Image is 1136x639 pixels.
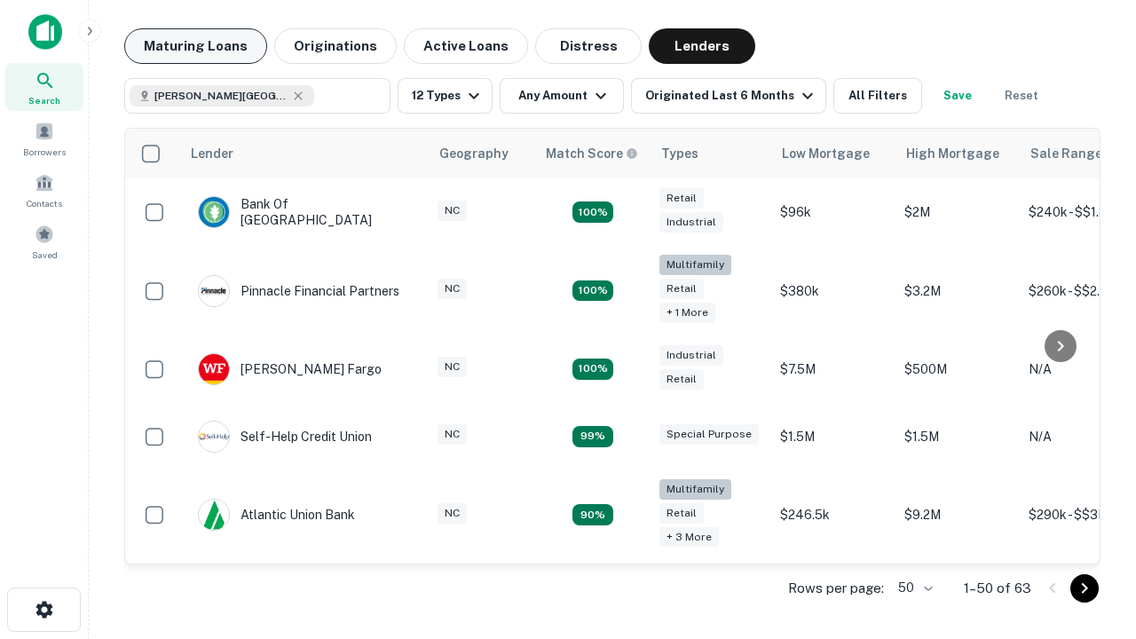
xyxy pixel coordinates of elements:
[5,166,83,214] a: Contacts
[199,197,229,227] img: picture
[124,28,267,64] button: Maturing Loans
[771,246,895,335] td: $380k
[154,88,288,104] span: [PERSON_NAME][GEOGRAPHIC_DATA], [GEOGRAPHIC_DATA]
[771,178,895,246] td: $96k
[1030,143,1102,164] div: Sale Range
[659,479,731,500] div: Multifamily
[645,85,818,106] div: Originated Last 6 Months
[438,357,467,377] div: NC
[572,359,613,380] div: Matching Properties: 14, hasApolloMatch: undefined
[895,403,1020,470] td: $1.5M
[895,129,1020,178] th: High Mortgage
[191,143,233,164] div: Lender
[833,78,922,114] button: All Filters
[5,114,83,162] a: Borrowers
[438,201,467,221] div: NC
[198,196,411,228] div: Bank Of [GEOGRAPHIC_DATA]
[198,275,399,307] div: Pinnacle Financial Partners
[659,345,723,366] div: Industrial
[895,470,1020,560] td: $9.2M
[198,421,372,453] div: Self-help Credit Union
[180,129,429,178] th: Lender
[438,424,467,445] div: NC
[906,143,999,164] div: High Mortgage
[659,212,723,233] div: Industrial
[274,28,397,64] button: Originations
[1047,497,1136,582] iframe: Chat Widget
[5,217,83,265] a: Saved
[964,578,1031,599] p: 1–50 of 63
[659,255,731,275] div: Multifamily
[199,354,229,384] img: picture
[631,78,826,114] button: Originated Last 6 Months
[771,403,895,470] td: $1.5M
[546,144,635,163] h6: Match Score
[929,78,986,114] button: Save your search to get updates of matches that match your search criteria.
[659,527,719,548] div: + 3 more
[572,426,613,447] div: Matching Properties: 11, hasApolloMatch: undefined
[28,14,62,50] img: capitalize-icon.png
[659,424,759,445] div: Special Purpose
[27,196,62,210] span: Contacts
[649,28,755,64] button: Lenders
[782,143,870,164] div: Low Mortgage
[500,78,624,114] button: Any Amount
[404,28,528,64] button: Active Loans
[572,201,613,223] div: Matching Properties: 15, hasApolloMatch: undefined
[771,470,895,560] td: $246.5k
[651,129,771,178] th: Types
[23,145,66,159] span: Borrowers
[895,178,1020,246] td: $2M
[771,335,895,403] td: $7.5M
[535,28,642,64] button: Distress
[572,280,613,302] div: Matching Properties: 20, hasApolloMatch: undefined
[5,63,83,111] a: Search
[659,503,704,524] div: Retail
[895,335,1020,403] td: $500M
[659,188,704,209] div: Retail
[895,246,1020,335] td: $3.2M
[438,503,467,524] div: NC
[661,143,698,164] div: Types
[438,279,467,299] div: NC
[198,499,355,531] div: Atlantic Union Bank
[535,129,651,178] th: Capitalize uses an advanced AI algorithm to match your search with the best lender. The match sco...
[891,575,935,601] div: 50
[429,129,535,178] th: Geography
[439,143,509,164] div: Geography
[659,279,704,299] div: Retail
[199,276,229,306] img: picture
[771,129,895,178] th: Low Mortgage
[788,578,884,599] p: Rows per page:
[32,248,58,262] span: Saved
[398,78,493,114] button: 12 Types
[546,144,638,163] div: Capitalize uses an advanced AI algorithm to match your search with the best lender. The match sco...
[1070,574,1099,603] button: Go to next page
[659,303,715,323] div: + 1 more
[659,369,704,390] div: Retail
[28,93,60,107] span: Search
[199,500,229,530] img: picture
[199,422,229,452] img: picture
[198,353,382,385] div: [PERSON_NAME] Fargo
[572,504,613,525] div: Matching Properties: 10, hasApolloMatch: undefined
[993,78,1050,114] button: Reset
